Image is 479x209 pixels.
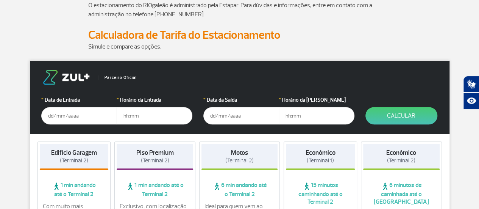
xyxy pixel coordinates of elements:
span: 15 minutos caminhando até o Terminal 2 [286,181,355,206]
span: (Terminal 1) [307,157,334,164]
input: dd/mm/aaaa [41,107,117,124]
span: 6 min andando até o Terminal 2 [201,181,278,198]
input: hh:mm [117,107,192,124]
span: 1 min andando até o Terminal 2 [117,181,193,198]
span: (Terminal 2) [387,157,415,164]
strong: Econômico [386,149,416,157]
span: 6 minutos de caminhada até o [GEOGRAPHIC_DATA] [363,181,440,206]
input: dd/mm/aaaa [203,107,279,124]
img: logo-zul.png [41,70,91,85]
strong: Edifício Garagem [51,149,97,157]
span: Parceiro Oficial [98,75,137,80]
span: (Terminal 2) [60,157,88,164]
button: Abrir tradutor de língua de sinais. [463,76,479,93]
p: O estacionamento do RIOgaleão é administrado pela Estapar. Para dúvidas e informações, entre em c... [88,1,391,19]
strong: Motos [231,149,248,157]
div: Plugin de acessibilidade da Hand Talk. [463,76,479,109]
strong: Econômico [306,149,335,157]
label: Horário da [PERSON_NAME] [279,96,354,104]
input: hh:mm [279,107,354,124]
button: Abrir recursos assistivos. [463,93,479,109]
strong: Piso Premium [136,149,173,157]
p: Simule e compare as opções. [88,42,391,51]
label: Data da Saída [203,96,279,104]
span: (Terminal 2) [140,157,169,164]
span: (Terminal 2) [225,157,254,164]
label: Horário da Entrada [117,96,192,104]
h2: Calculadora de Tarifa do Estacionamento [88,28,391,42]
span: 1 min andando até o Terminal 2 [40,181,109,198]
button: Calcular [365,107,437,124]
label: Data de Entrada [41,96,117,104]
